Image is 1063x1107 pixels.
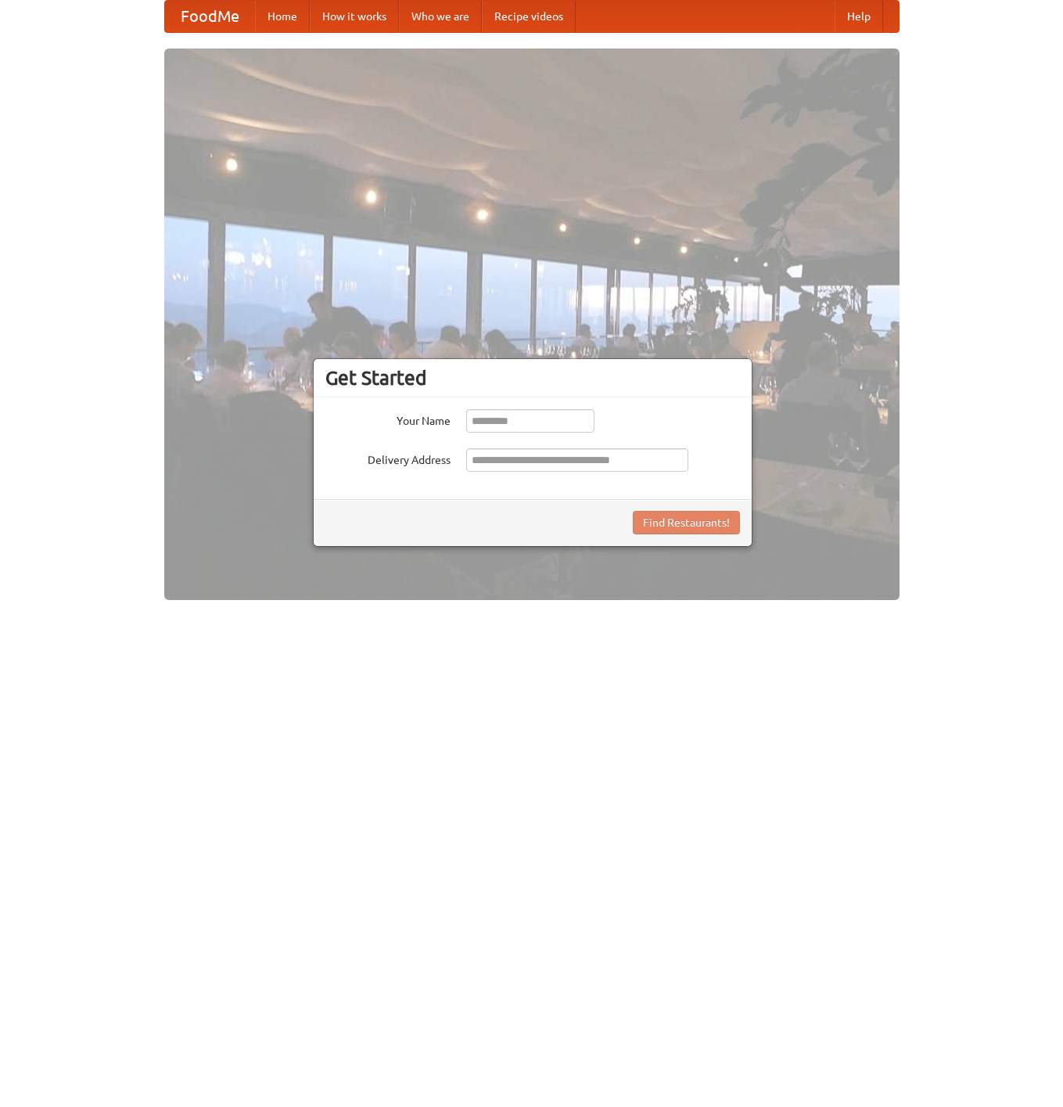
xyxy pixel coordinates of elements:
[835,1,883,32] a: Help
[255,1,310,32] a: Home
[633,511,740,534] button: Find Restaurants!
[310,1,399,32] a: How it works
[165,1,255,32] a: FoodMe
[325,409,451,429] label: Your Name
[325,366,740,390] h3: Get Started
[325,448,451,468] label: Delivery Address
[482,1,576,32] a: Recipe videos
[399,1,482,32] a: Who we are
